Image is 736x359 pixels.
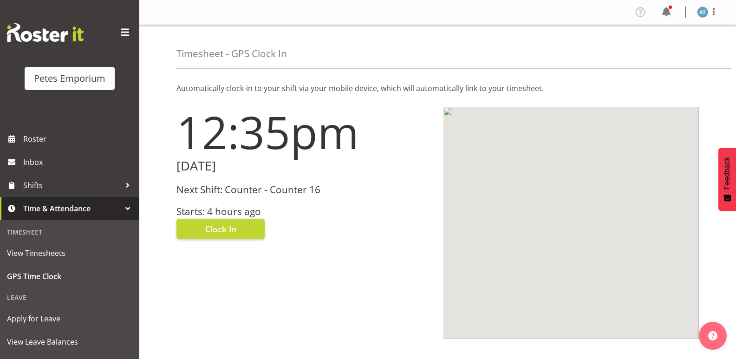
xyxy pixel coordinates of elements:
div: Petes Emporium [34,72,105,85]
h4: Timesheet - GPS Clock In [176,48,287,59]
span: View Timesheets [7,246,132,260]
a: GPS Time Clock [2,265,137,288]
a: View Leave Balances [2,330,137,353]
h2: [DATE] [176,159,432,173]
span: Feedback [723,157,731,189]
a: View Timesheets [2,242,137,265]
img: help-xxl-2.png [708,331,717,340]
span: Shifts [23,178,121,192]
span: Apply for Leave [7,312,132,326]
span: Inbox [23,155,135,169]
button: Feedback - Show survey [718,148,736,211]
span: Time & Attendance [23,202,121,215]
p: Automatically clock-in to your shift via your mobile device, which will automatically link to you... [176,83,699,94]
img: Rosterit website logo [7,23,84,42]
h3: Starts: 4 hours ago [176,206,432,217]
h1: 12:35pm [176,107,432,157]
img: alex-micheal-taniwha5364.jpg [697,7,708,18]
button: Clock In [176,219,265,239]
h3: Next Shift: Counter - Counter 16 [176,184,432,195]
div: Timesheet [2,222,137,242]
span: Clock In [205,223,236,235]
span: Roster [23,132,135,146]
span: GPS Time Clock [7,269,132,283]
a: Apply for Leave [2,307,137,330]
span: View Leave Balances [7,335,132,349]
div: Leave [2,288,137,307]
